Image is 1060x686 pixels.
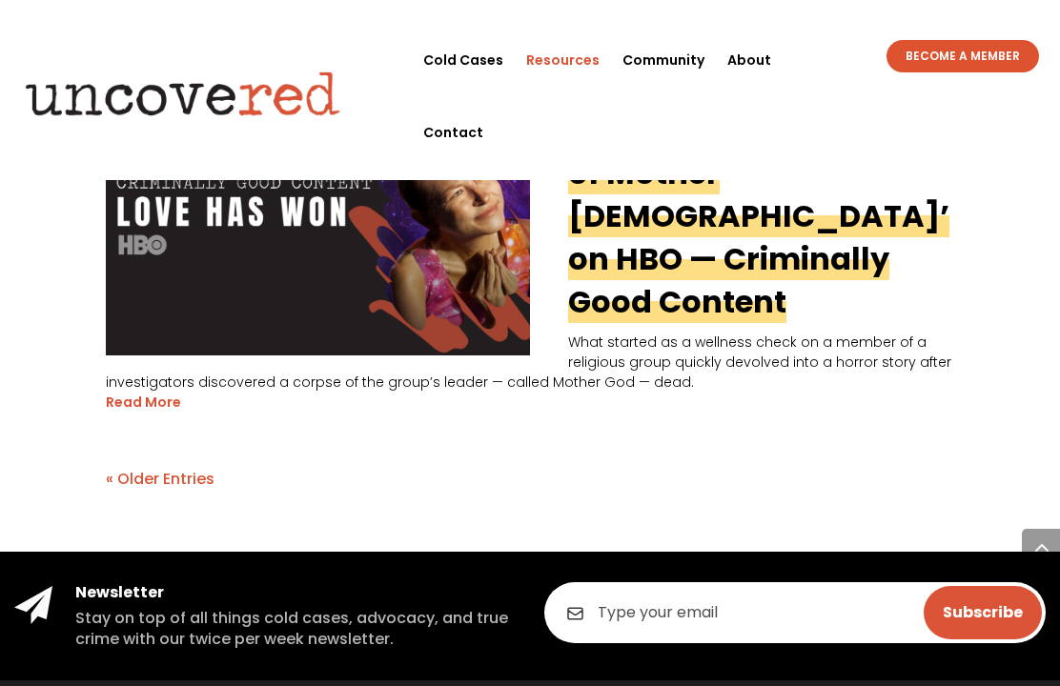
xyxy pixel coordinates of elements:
input: Subscribe [924,586,1042,639]
h5: Stay on top of all things cold cases, advocacy, and true crime with our twice per week newsletter. [75,608,516,651]
a: ‘Love Has Won’: The Cult of Mother [DEMOGRAPHIC_DATA]’ on HBO — Criminally Good Content [568,109,951,322]
a: Community [622,24,704,96]
a: Contact [423,96,483,169]
a: Sign In [935,29,997,40]
a: Cold Cases [423,24,503,96]
a: BECOME A MEMBER [887,40,1039,72]
a: read more [106,393,181,413]
a: « Older Entries [106,468,214,490]
img: Uncovered logo [10,59,356,130]
h4: Newsletter [75,582,516,603]
a: Resources [526,24,600,96]
input: Type your email [544,582,1046,643]
img: ‘Love Has Won’: The Cult of Mother God’ on HBO — Criminally Good Content [106,91,530,355]
p: What started as a wellness check on a member of a religious group quickly devolved into a horror ... [106,333,954,393]
a: About [727,24,771,96]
